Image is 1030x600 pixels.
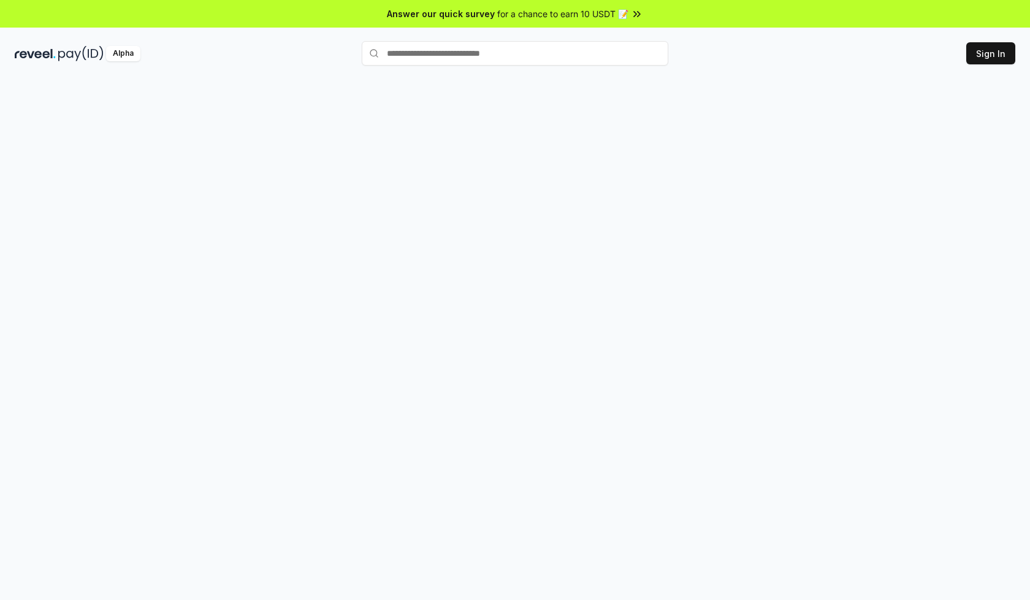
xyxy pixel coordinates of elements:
[15,46,56,61] img: reveel_dark
[58,46,104,61] img: pay_id
[106,46,140,61] div: Alpha
[497,7,628,20] span: for a chance to earn 10 USDT 📝
[966,42,1015,64] button: Sign In
[387,7,495,20] span: Answer our quick survey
